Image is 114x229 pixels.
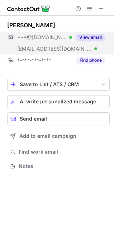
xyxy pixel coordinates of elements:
button: Reveal Button [76,34,105,41]
button: Reveal Button [76,57,105,64]
button: Add to email campaign [7,130,110,142]
img: ContactOut v5.3.10 [7,4,50,13]
button: save-profile-one-click [7,78,110,91]
span: [EMAIL_ADDRESS][DOMAIN_NAME] [17,46,92,52]
span: Add to email campaign [19,133,76,139]
span: AI write personalized message [20,99,96,104]
span: Notes [19,163,107,169]
span: ***@[DOMAIN_NAME] [17,34,67,41]
div: Save to List / ATS / CRM [20,81,97,87]
span: Find work email [19,149,107,155]
span: Send email [20,116,47,122]
button: Notes [7,161,110,171]
button: Find work email [7,147,110,157]
button: Send email [7,112,110,125]
div: [PERSON_NAME] [7,22,55,29]
button: AI write personalized message [7,95,110,108]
